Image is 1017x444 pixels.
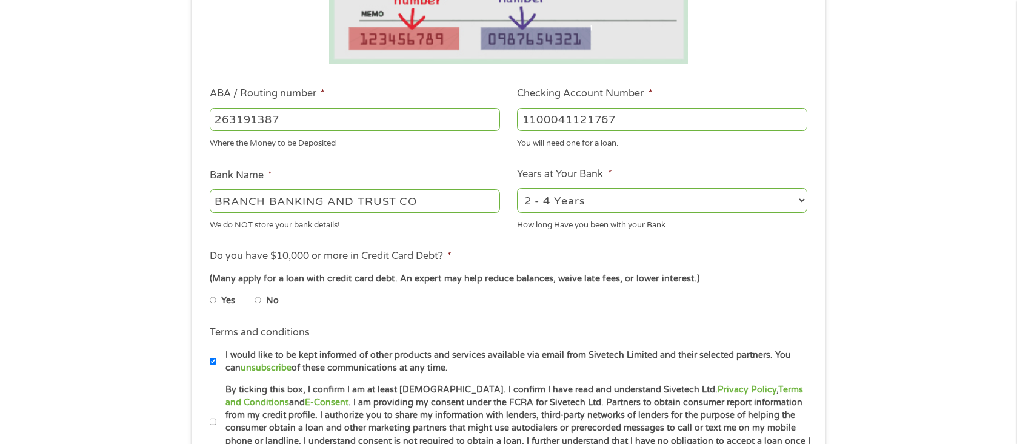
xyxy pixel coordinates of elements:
div: How long Have you been with your Bank [517,215,807,231]
label: Bank Name [210,169,272,182]
a: Privacy Policy [718,385,776,395]
input: 263177916 [210,108,500,131]
input: 345634636 [517,108,807,131]
a: E-Consent [305,397,348,408]
label: Years at Your Bank [517,168,612,181]
label: Terms and conditions [210,326,310,339]
div: (Many apply for a loan with credit card debt. An expert may help reduce balances, waive late fees... [210,272,807,286]
label: ABA / Routing number [210,87,325,100]
div: We do NOT store your bank details! [210,215,500,231]
label: Yes [221,294,235,308]
div: Where the Money to be Deposited [210,133,500,150]
label: Do you have $10,000 or more in Credit Card Debt? [210,250,452,263]
label: I would like to be kept informed of other products and services available via email from Sivetech... [216,349,811,375]
label: Checking Account Number [517,87,652,100]
a: unsubscribe [241,363,292,373]
div: You will need one for a loan. [517,133,807,150]
label: No [266,294,279,308]
a: Terms and Conditions [225,385,803,408]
